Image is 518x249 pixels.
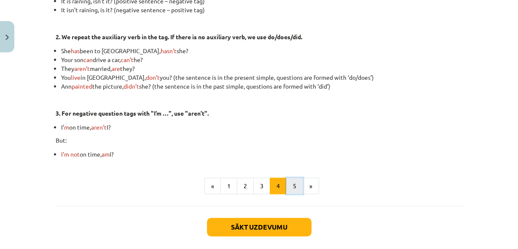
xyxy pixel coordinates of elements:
[146,73,160,81] span: don’t
[204,178,221,195] button: «
[286,178,303,195] button: 5
[61,73,463,82] li: You in [GEOGRAPHIC_DATA], you? (the sentence is in the present simple, questions are formed with ...
[69,123,91,131] span: on time,
[121,56,134,63] span: can’t
[56,33,302,41] strong: 2. We repeat the auxiliary verb in the tag. If there is no auxiliary verb, we use do/does/did.
[56,178,463,195] nav: Page navigation example
[237,178,254,195] button: 2
[74,65,90,72] span: aren’t
[56,136,463,145] p: But:
[107,123,111,131] span: I?
[72,82,92,90] span: painted
[61,82,463,91] li: Ann the picture, she? (the sentence is in the past simple, questions are formed with ‘did’)
[207,218,311,236] button: Sākt uzdevumu
[112,65,120,72] span: are
[253,178,270,195] button: 3
[5,35,9,40] img: icon-close-lesson-0947bae3869378f0d4975bcd49f059093ad1ed9edebbc8119c70593378902aed.svg
[64,123,69,131] span: m
[83,56,93,63] span: can
[161,47,177,54] span: hasn’t
[61,46,463,55] li: She been to [GEOGRAPHIC_DATA], she?
[71,47,80,54] span: has
[102,150,110,158] span: am
[56,109,209,117] strong: 3. For negative question tags with "I’m …", use "aren’t".
[61,150,80,158] span: I’m not
[123,82,139,90] span: didn’t
[61,6,205,14] span: It isn’t raining, is it? (negative sentence – positive tag)
[61,150,463,159] li: on time, I?
[71,73,81,81] span: live
[61,55,463,64] li: Your son drive a car, he?
[91,123,107,131] span: aren’t
[61,64,463,73] li: They married, they?
[220,178,237,195] button: 1
[270,178,287,195] button: 4
[61,123,64,131] span: I’
[303,178,319,195] button: »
